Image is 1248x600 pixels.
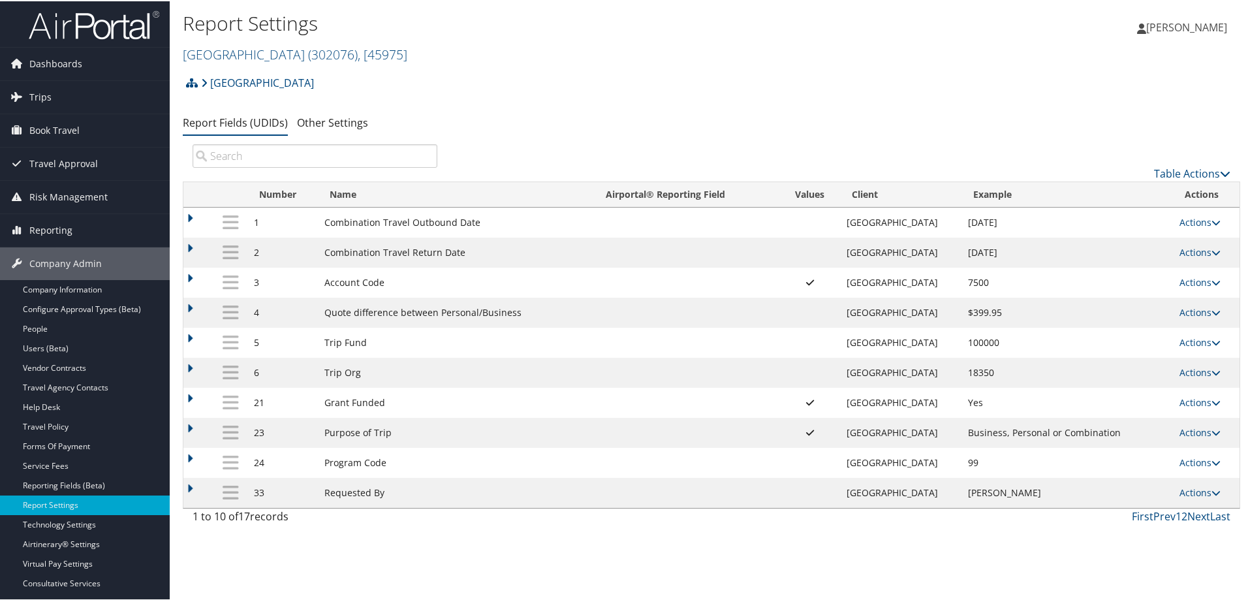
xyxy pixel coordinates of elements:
[840,296,961,326] td: [GEOGRAPHIC_DATA]
[318,356,594,387] td: Trip Org
[318,447,594,477] td: Program Code
[961,387,1173,417] td: Yes
[193,507,437,529] div: 1 to 10 of records
[840,266,961,296] td: [GEOGRAPHIC_DATA]
[1179,365,1221,377] a: Actions
[840,417,961,447] td: [GEOGRAPHIC_DATA]
[238,508,250,522] span: 17
[247,296,318,326] td: 4
[247,206,318,236] td: 1
[247,417,318,447] td: 23
[247,266,318,296] td: 3
[318,236,594,266] td: Combination Travel Return Date
[840,477,961,507] td: [GEOGRAPHIC_DATA]
[29,246,102,279] span: Company Admin
[594,181,779,206] th: Airportal&reg; Reporting Field
[318,417,594,447] td: Purpose of Trip
[1187,508,1210,522] a: Next
[1179,335,1221,347] a: Actions
[961,236,1173,266] td: [DATE]
[1179,245,1221,257] a: Actions
[961,326,1173,356] td: 100000
[297,114,368,129] a: Other Settings
[318,296,594,326] td: Quote difference between Personal/Business
[1179,215,1221,227] a: Actions
[1137,7,1240,46] a: [PERSON_NAME]
[1179,275,1221,287] a: Actions
[308,44,358,62] span: ( 302076 )
[318,326,594,356] td: Trip Fund
[1153,508,1176,522] a: Prev
[318,181,594,206] th: Name
[213,181,247,206] th: : activate to sort column descending
[1176,508,1181,522] a: 1
[1146,19,1227,33] span: [PERSON_NAME]
[961,266,1173,296] td: 7500
[247,236,318,266] td: 2
[1154,165,1230,180] a: Table Actions
[29,80,52,112] span: Trips
[318,206,594,236] td: Combination Travel Outbound Date
[779,181,841,206] th: Values
[183,44,407,62] a: [GEOGRAPHIC_DATA]
[318,477,594,507] td: Requested By
[193,143,437,166] input: Search
[29,146,98,179] span: Travel Approval
[961,206,1173,236] td: [DATE]
[840,356,961,387] td: [GEOGRAPHIC_DATA]
[358,44,407,62] span: , [ 45975 ]
[247,181,318,206] th: Number
[961,296,1173,326] td: $399.95
[961,356,1173,387] td: 18350
[247,356,318,387] td: 6
[247,326,318,356] td: 5
[840,206,961,236] td: [GEOGRAPHIC_DATA]
[1179,305,1221,317] a: Actions
[247,387,318,417] td: 21
[840,447,961,477] td: [GEOGRAPHIC_DATA]
[1181,508,1187,522] a: 2
[1179,485,1221,497] a: Actions
[29,113,80,146] span: Book Travel
[961,181,1173,206] th: Example
[183,8,888,36] h1: Report Settings
[183,114,288,129] a: Report Fields (UDIDs)
[1132,508,1153,522] a: First
[1179,425,1221,437] a: Actions
[247,477,318,507] td: 33
[840,326,961,356] td: [GEOGRAPHIC_DATA]
[318,266,594,296] td: Account Code
[1179,455,1221,467] a: Actions
[1210,508,1230,522] a: Last
[1179,395,1221,407] a: Actions
[318,387,594,417] td: Grant Funded
[201,69,314,95] a: [GEOGRAPHIC_DATA]
[961,447,1173,477] td: 99
[29,8,159,39] img: airportal-logo.png
[1173,181,1240,206] th: Actions
[840,387,961,417] td: [GEOGRAPHIC_DATA]
[29,213,72,245] span: Reporting
[247,447,318,477] td: 24
[961,417,1173,447] td: Business, Personal or Combination
[840,236,961,266] td: [GEOGRAPHIC_DATA]
[29,180,108,212] span: Risk Management
[840,181,961,206] th: Client
[961,477,1173,507] td: [PERSON_NAME]
[29,46,82,79] span: Dashboards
